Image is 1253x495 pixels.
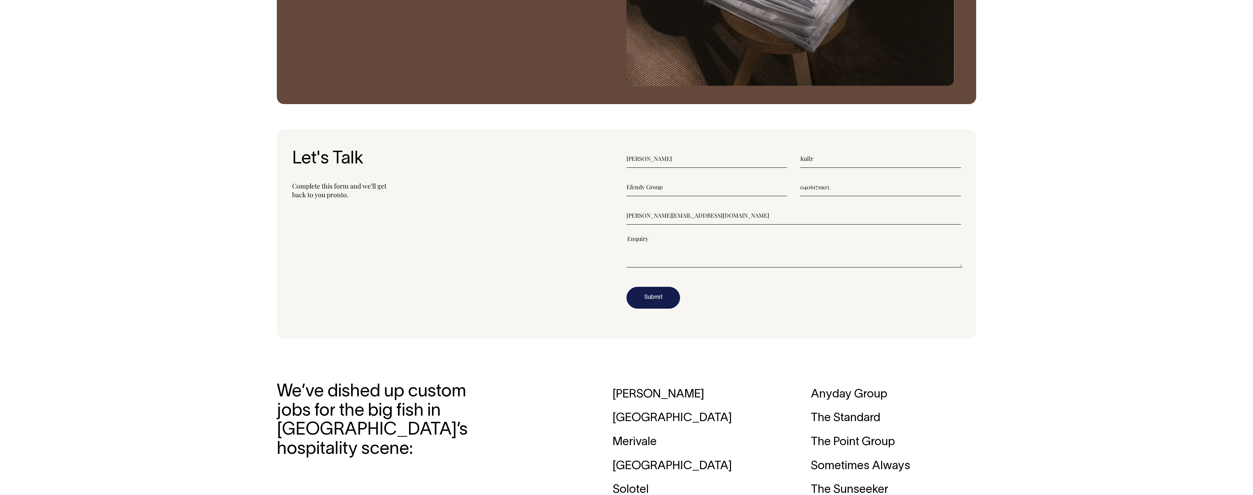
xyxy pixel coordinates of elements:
[626,178,787,196] input: Business name
[613,454,778,478] div: [GEOGRAPHIC_DATA]
[626,150,787,168] input: First name (required)
[811,383,976,407] div: Anyday Group
[613,383,778,407] div: [PERSON_NAME]
[626,287,680,309] button: Submit
[292,150,626,169] h3: Let's Talk
[800,178,961,196] input: Phone (required)
[613,430,778,454] div: Merivale
[292,182,626,199] p: Complete this form and we’ll get back to you pronto.
[800,150,961,168] input: Last name (required)
[626,206,961,225] input: Email (required)
[277,383,468,459] h3: We’ve dished up custom jobs for the big fish in [GEOGRAPHIC_DATA]’s hospitality scene:
[811,406,976,430] div: The Standard
[811,430,976,454] div: The Point Group
[811,454,976,478] div: Sometimes Always
[613,406,778,430] div: [GEOGRAPHIC_DATA]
